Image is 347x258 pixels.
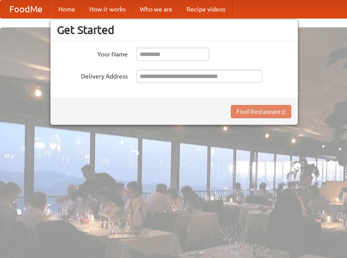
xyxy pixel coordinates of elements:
[179,0,233,18] a: Recipe videos
[57,48,128,59] label: Your Name
[57,70,128,81] label: Delivery Address
[0,0,51,18] a: FoodMe
[82,0,133,18] a: How it works
[133,0,179,18] a: Who we are
[51,0,82,18] a: Home
[57,23,291,37] h3: Get Started
[231,105,291,118] button: Find Restaurants!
